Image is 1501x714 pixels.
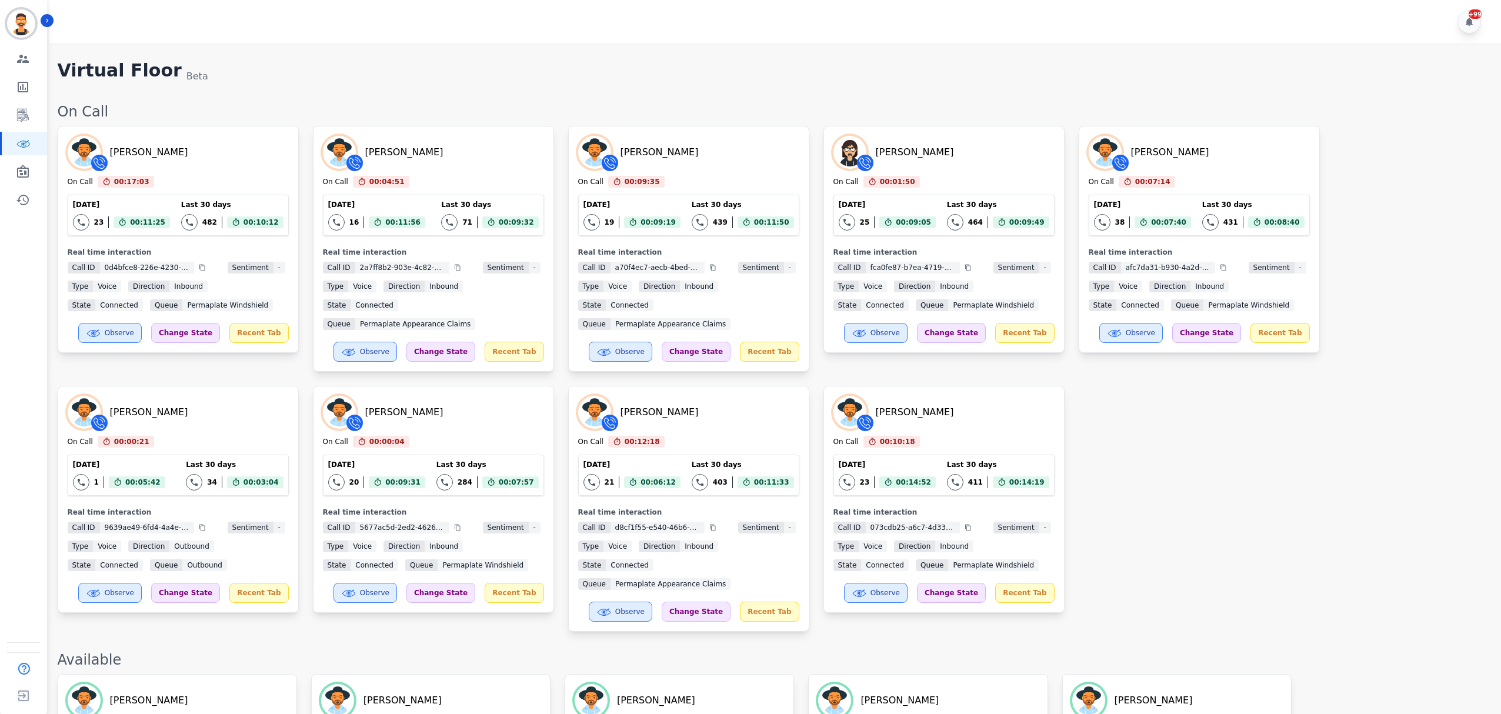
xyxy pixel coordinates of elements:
div: Beta [186,69,208,84]
span: connected [351,299,398,311]
span: afc7da31-b930-4a2d-b9e5-5d83203bbce2 [1121,262,1215,273]
img: Avatar [578,136,611,169]
span: inbound [680,540,718,552]
span: Sentiment [738,522,784,533]
div: Change State [1172,323,1241,343]
div: 23 [94,218,104,227]
span: Call ID [323,262,355,273]
span: 00:09:35 [625,176,660,188]
button: Observe [589,342,652,362]
span: voice [93,540,121,552]
button: Observe [1099,323,1163,343]
div: Real time interaction [323,248,544,257]
div: [DATE] [583,460,681,469]
span: Queue [916,299,948,311]
span: inbound [169,281,208,292]
span: Sentiment [228,522,273,533]
div: [PERSON_NAME] [860,693,939,708]
div: Last 30 days [692,460,794,469]
span: voice [859,540,887,552]
span: connected [861,299,909,311]
button: Observe [78,583,142,603]
div: [PERSON_NAME] [363,693,442,708]
span: inbound [425,540,463,552]
div: Change State [662,602,731,622]
div: 19 [605,218,615,227]
span: Observe [105,328,134,338]
div: 20 [349,478,359,487]
div: Real time interaction [578,248,799,257]
div: Change State [917,323,986,343]
img: Avatar [68,136,101,169]
span: 00:07:57 [499,476,534,488]
img: Avatar [323,396,356,429]
span: Direction [639,540,680,552]
span: 00:11:50 [754,216,789,228]
span: voice [348,281,376,292]
div: On Call [578,437,603,448]
div: [DATE] [328,460,425,469]
span: Queue [578,578,611,590]
div: Last 30 days [181,200,283,209]
div: [PERSON_NAME] [365,145,443,159]
span: Call ID [833,262,866,273]
button: Observe [844,583,908,603]
span: Sentiment [228,262,273,273]
span: 5677ac5d-2ed2-4626-9dbd-f1ab4f84b943 [355,522,449,533]
div: Recent Tab [1250,323,1309,343]
div: [PERSON_NAME] [110,405,188,419]
div: On Call [58,102,1489,121]
div: Real time interaction [578,508,799,517]
span: State [578,559,606,571]
button: Observe [844,323,908,343]
div: 464 [968,218,983,227]
span: Type [323,281,349,292]
img: Avatar [68,396,101,429]
span: Type [578,281,604,292]
img: Avatar [833,396,866,429]
div: [PERSON_NAME] [876,405,954,419]
span: Direction [128,281,169,292]
div: [PERSON_NAME] [1115,693,1193,708]
span: outbound [169,540,214,552]
span: 2a7ff8b2-903e-4c82-97ac-ecddf6ef39c6 [355,262,449,273]
div: +99 [1469,9,1482,19]
span: 00:14:19 [1009,476,1045,488]
span: Sentiment [993,262,1039,273]
div: Real time interaction [68,248,289,257]
span: Direction [1149,281,1190,292]
span: Permaplate Appearance Claims [355,318,475,330]
div: [DATE] [328,200,425,209]
span: Outbound [182,559,227,571]
span: 00:10:12 [244,216,279,228]
span: inbound [680,281,718,292]
span: Queue [150,299,182,311]
div: 284 [458,478,472,487]
span: 00:07:14 [1135,176,1170,188]
span: - [273,262,285,273]
div: [PERSON_NAME] [621,145,699,159]
div: [DATE] [1094,200,1191,209]
div: Change State [406,342,475,362]
span: Permaplate Windshield [948,299,1039,311]
span: Type [833,281,859,292]
div: Change State [151,323,220,343]
span: - [1295,262,1306,273]
span: State [833,299,862,311]
div: Real time interaction [68,508,289,517]
span: Call ID [578,262,611,273]
span: 00:00:21 [114,436,149,448]
div: [DATE] [839,200,936,209]
span: State [833,559,862,571]
span: 00:04:51 [369,176,405,188]
span: Type [68,540,94,552]
div: Real time interaction [833,508,1055,517]
span: - [784,522,796,533]
span: 00:01:50 [880,176,915,188]
div: Recent Tab [740,342,799,362]
span: - [1039,522,1051,533]
span: - [784,262,796,273]
span: 9639ae49-6fd4-4a4e-b3fb-a65f716097ea [100,522,194,533]
div: [DATE] [839,460,936,469]
span: 00:07:40 [1151,216,1186,228]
